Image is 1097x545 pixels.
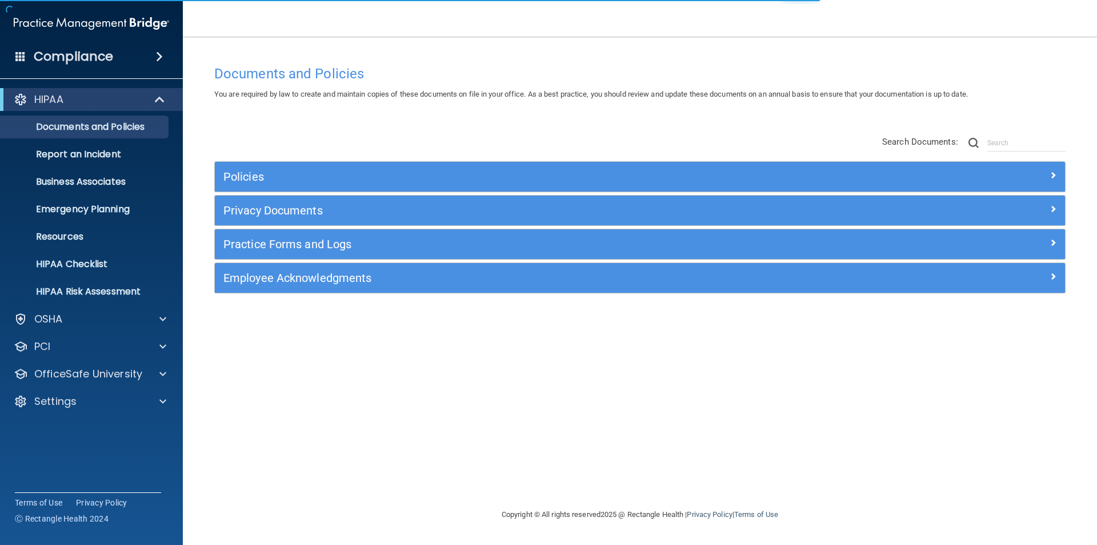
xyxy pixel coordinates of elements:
h4: Documents and Policies [214,66,1066,81]
a: Privacy Policy [687,510,732,519]
p: Resources [7,231,163,242]
h5: Practice Forms and Logs [223,238,844,250]
p: HIPAA Risk Assessment [7,286,163,297]
a: PCI [14,340,166,353]
input: Search [987,134,1066,152]
a: OfficeSafe University [14,367,166,381]
a: Terms of Use [734,510,778,519]
p: Business Associates [7,176,163,188]
h4: Compliance [34,49,113,65]
p: HIPAA [34,93,63,106]
a: Privacy Policy [76,497,127,508]
p: OSHA [34,312,63,326]
p: HIPAA Checklist [7,258,163,270]
p: Documents and Policies [7,121,163,133]
h5: Employee Acknowledgments [223,272,844,284]
h5: Privacy Documents [223,204,844,217]
a: Settings [14,395,166,408]
a: Employee Acknowledgments [223,269,1056,287]
p: Emergency Planning [7,204,163,215]
p: Report an Incident [7,149,163,160]
p: OfficeSafe University [34,367,142,381]
a: Terms of Use [15,497,62,508]
a: HIPAA [14,93,166,106]
a: OSHA [14,312,166,326]
a: Privacy Documents [223,201,1056,220]
a: Practice Forms and Logs [223,235,1056,253]
a: Policies [223,168,1056,186]
span: You are required by law to create and maintain copies of these documents on file in your office. ... [214,90,968,98]
div: Copyright © All rights reserved 2025 @ Rectangle Health | | [431,496,848,533]
p: Settings [34,395,77,408]
img: ic-search.3b580494.png [968,138,979,148]
span: Ⓒ Rectangle Health 2024 [15,513,109,524]
img: PMB logo [14,12,169,35]
h5: Policies [223,170,844,183]
span: Search Documents: [882,137,958,147]
p: PCI [34,340,50,353]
